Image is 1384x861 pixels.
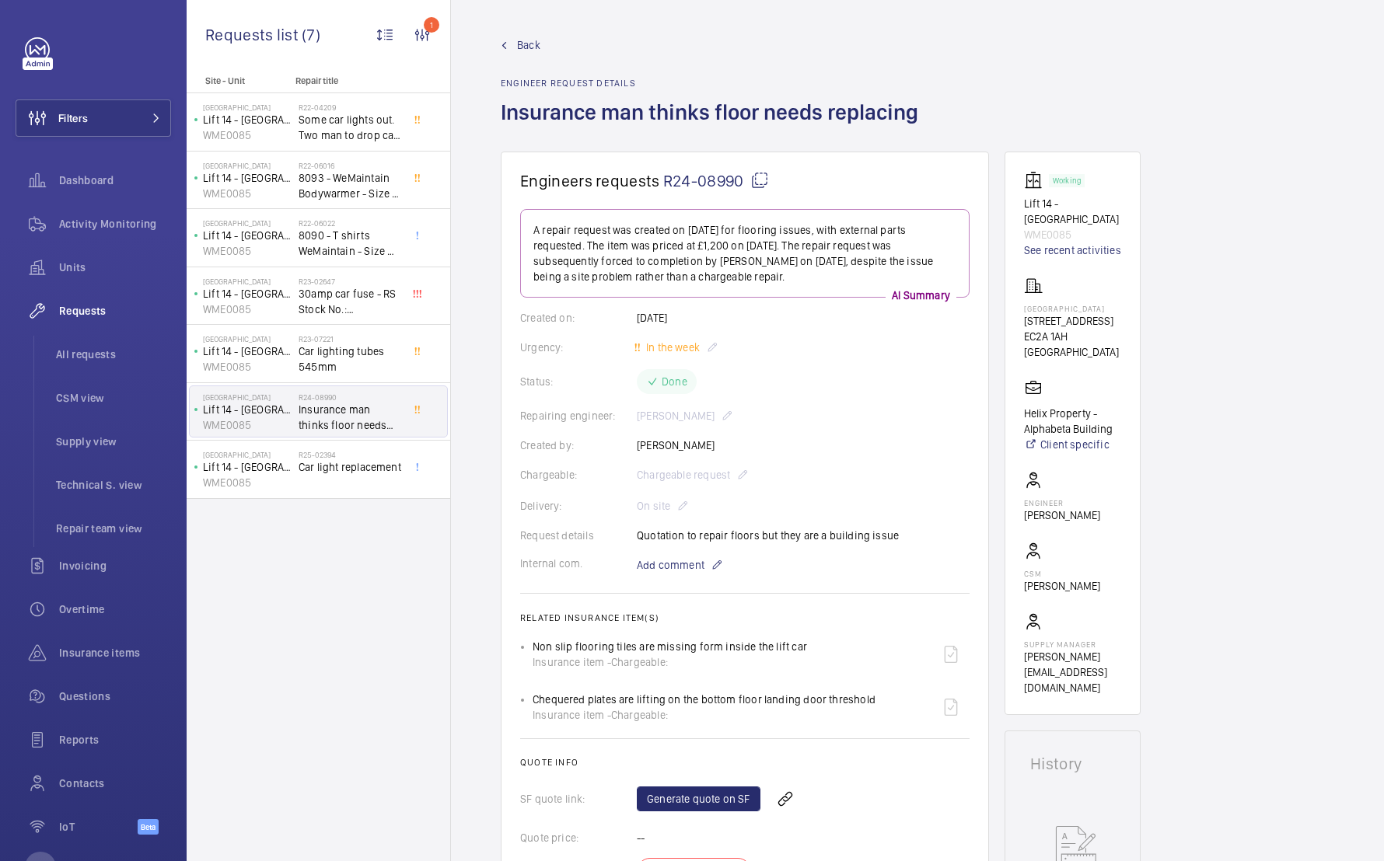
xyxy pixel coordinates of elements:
[203,417,292,433] p: WME0085
[520,612,970,623] h2: Related insurance item(s)
[533,222,956,284] p: A repair request was created on [DATE] for flooring issues, with external parts requested. The it...
[203,243,292,259] p: WME0085
[203,359,292,375] p: WME0085
[299,450,401,459] h2: R25-02394
[59,776,171,791] span: Contacts
[299,286,401,317] span: 30amp car fuse - RS Stock No.: [PHONE_NUMBER]
[501,98,928,152] h1: Insurance man thinks floor needs replacing
[203,343,292,359] p: Lift 14 - [GEOGRAPHIC_DATA]
[203,392,292,402] p: [GEOGRAPHIC_DATA]
[520,171,660,190] span: Engineers requests
[1024,437,1121,452] a: Client specific
[1024,313,1121,329] p: [STREET_ADDRESS]
[203,286,292,302] p: Lift 14 - [GEOGRAPHIC_DATA]
[295,75,398,86] p: Repair title
[56,347,171,362] span: All requests
[59,216,171,232] span: Activity Monitoring
[187,75,289,86] p: Site - Unit
[299,334,401,343] h2: R23-07221
[203,450,292,459] p: [GEOGRAPHIC_DATA]
[1024,578,1100,594] p: [PERSON_NAME]
[59,601,171,617] span: Overtime
[203,277,292,286] p: [GEOGRAPHIC_DATA]
[203,334,292,343] p: [GEOGRAPHIC_DATA]
[58,110,88,126] span: Filters
[56,390,171,406] span: CSM view
[1024,507,1100,523] p: [PERSON_NAME]
[203,127,292,143] p: WME0085
[501,78,928,89] h2: Engineer request details
[886,288,956,303] p: AI Summary
[611,707,668,723] span: Chargeable:
[138,819,159,835] span: Beta
[299,277,401,286] h2: R23-02647
[203,302,292,317] p: WME0085
[59,260,171,275] span: Units
[203,228,292,243] p: Lift 14 - [GEOGRAPHIC_DATA]
[203,186,292,201] p: WME0085
[203,170,292,186] p: Lift 14 - [GEOGRAPHIC_DATA]
[203,475,292,490] p: WME0085
[1024,227,1121,242] p: WME0085
[16,99,171,137] button: Filters
[56,434,171,449] span: Supply view
[1024,498,1100,507] p: Engineer
[663,171,769,190] span: R24-08990
[1024,329,1121,360] p: EC2A 1AH [GEOGRAPHIC_DATA]
[637,557,704,573] span: Add comment
[611,654,668,670] span: Chargeable:
[299,170,401,201] span: 8093 - WeMaintain Bodywarmer - Size M for shirts and body warmer. Thank you.
[59,819,138,835] span: IoT
[59,688,171,704] span: Questions
[203,402,292,417] p: Lift 14 - [GEOGRAPHIC_DATA]
[299,112,401,143] span: Some car lights out. Two man to drop car ceiling. Kone monospace.
[59,732,171,748] span: Reports
[1053,178,1081,183] p: Working
[1024,242,1121,258] a: See recent activities
[637,786,760,811] a: Generate quote on SF
[1024,406,1121,437] p: Helix Property - Alphabeta Building
[533,707,611,723] span: Insurance item -
[520,757,970,768] h2: Quote info
[56,477,171,493] span: Technical S. view
[1030,756,1115,772] h1: History
[1024,640,1121,649] p: Supply manager
[299,228,401,259] span: 8090 - T shirts WeMaintain - Size M for shirts and body warmer. Thank you.
[59,303,171,319] span: Requests
[59,558,171,573] span: Invoicing
[203,103,292,112] p: [GEOGRAPHIC_DATA]
[299,402,401,433] span: Insurance man thinks floor needs replacing
[203,161,292,170] p: [GEOGRAPHIC_DATA]
[299,161,401,170] h2: R22-06016
[299,392,401,402] h2: R24-08990
[1024,196,1121,227] p: Lift 14 - [GEOGRAPHIC_DATA]
[203,218,292,228] p: [GEOGRAPHIC_DATA]
[1024,171,1049,190] img: elevator.svg
[517,37,540,53] span: Back
[1024,649,1121,695] p: [PERSON_NAME][EMAIL_ADDRESS][DOMAIN_NAME]
[203,112,292,127] p: Lift 14 - [GEOGRAPHIC_DATA]
[533,654,611,670] span: Insurance item -
[299,459,401,475] span: Car light replacement
[59,173,171,188] span: Dashboard
[299,343,401,375] span: Car lighting tubes 545mm
[203,459,292,475] p: Lift 14 - [GEOGRAPHIC_DATA]
[56,521,171,536] span: Repair team view
[1024,304,1121,313] p: [GEOGRAPHIC_DATA]
[299,218,401,228] h2: R22-06022
[1024,569,1100,578] p: CSM
[205,25,302,44] span: Requests list
[299,103,401,112] h2: R22-04209
[59,645,171,661] span: Insurance items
